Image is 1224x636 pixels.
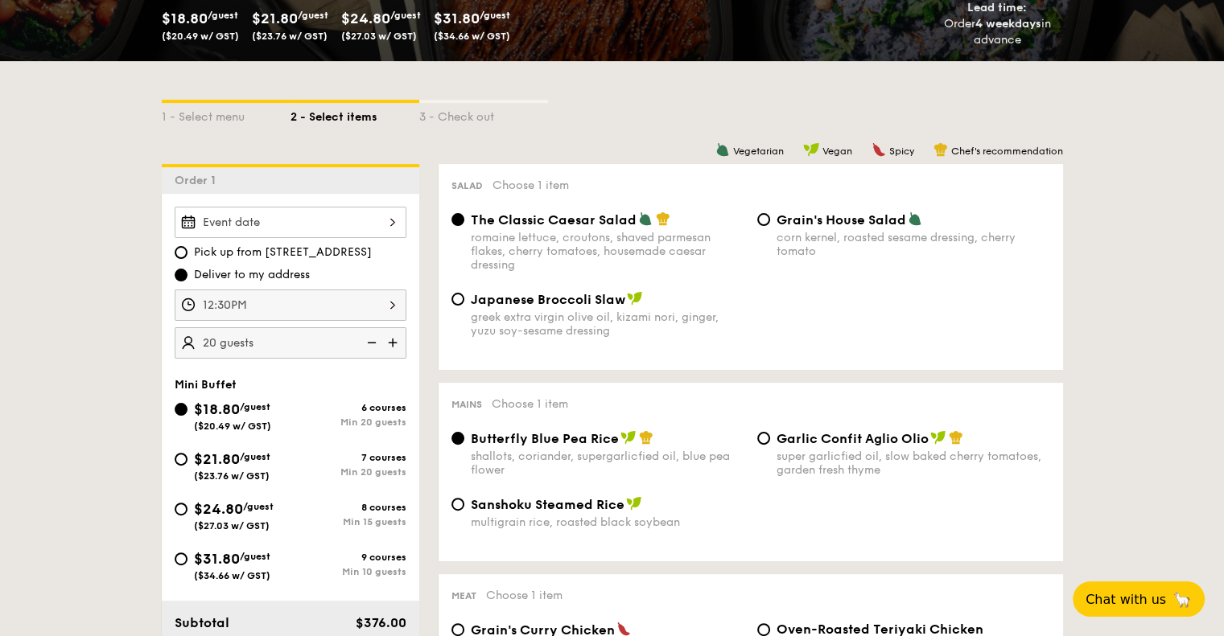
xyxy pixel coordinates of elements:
input: Pick up from [STREET_ADDRESS] [175,246,188,259]
input: $31.80/guest($34.66 w/ GST)9 coursesMin 10 guests [175,552,188,565]
span: ($27.03 w/ GST) [341,31,417,42]
div: 9 courses [291,552,406,563]
strong: 4 weekdays [975,17,1041,31]
span: Chat with us [1086,592,1166,607]
span: Subtotal [175,615,229,630]
span: Vegetarian [733,146,784,157]
span: $18.80 [162,10,208,27]
div: Min 15 guests [291,516,406,527]
input: Butterfly Blue Pea Riceshallots, coriander, supergarlicfied oil, blue pea flower [451,432,464,445]
span: ($20.49 w/ GST) [162,31,239,42]
img: icon-vegetarian.fe4039eb.svg [638,211,653,226]
img: icon-chef-hat.a58ddaea.svg [656,211,670,226]
input: Oven-Roasted Teriyaki Chickenhouse-blend teriyaki sauce, baby bok choy, king oyster and shiitake ... [757,623,770,636]
span: ($20.49 w/ GST) [194,421,271,432]
input: $18.80/guest($20.49 w/ GST)6 coursesMin 20 guests [175,403,188,416]
div: 1 - Select menu [162,103,291,125]
button: Chat with us🦙 [1073,581,1205,617]
div: shallots, coriander, supergarlicfied oil, blue pea flower [471,449,744,477]
img: icon-vegan.f8ff3823.svg [627,291,643,306]
div: 3 - Check out [419,103,548,125]
span: /guest [480,10,510,21]
span: $24.80 [194,500,243,518]
span: $31.80 [434,10,480,27]
span: Lead time: [967,1,1027,14]
input: Event time [175,289,406,321]
div: super garlicfied oil, slow baked cherry tomatoes, garden fresh thyme [777,449,1050,477]
img: icon-vegan.f8ff3823.svg [930,430,946,445]
span: Mains [451,399,482,410]
input: The Classic Caesar Saladromaine lettuce, croutons, shaved parmesan flakes, cherry tomatoes, house... [451,213,464,226]
img: icon-spicy.37a8142b.svg [616,622,631,636]
div: multigrain rice, roasted black soybean [471,515,744,529]
div: 8 courses [291,502,406,513]
input: Japanese Broccoli Slawgreek extra virgin olive oil, kizami nori, ginger, yuzu soy-sesame dressing [451,293,464,306]
div: corn kernel, roasted sesame dressing, cherry tomato [777,231,1050,258]
div: 6 courses [291,402,406,413]
input: Number of guests [175,327,406,359]
span: Garlic Confit Aglio Olio [777,431,929,446]
img: icon-vegan.f8ff3823.svg [620,430,637,445]
span: Pick up from [STREET_ADDRESS] [194,244,372,261]
input: $24.80/guest($27.03 w/ GST)8 coursesMin 15 guests [175,503,188,515]
span: Order 1 [175,174,222,187]
input: Event date [175,207,406,238]
img: icon-vegetarian.fe4039eb.svg [715,142,730,157]
div: Order in advance [925,16,1069,48]
div: romaine lettuce, croutons, shaved parmesan flakes, cherry tomatoes, housemade caesar dressing [471,231,744,272]
input: Grain's House Saladcorn kernel, roasted sesame dressing, cherry tomato [757,213,770,226]
img: icon-vegan.f8ff3823.svg [626,496,642,511]
span: /guest [240,451,270,462]
span: Butterfly Blue Pea Rice [471,431,619,446]
span: Vegan [822,146,852,157]
img: icon-spicy.37a8142b.svg [872,142,886,157]
div: greek extra virgin olive oil, kizami nori, ginger, yuzu soy-sesame dressing [471,310,744,338]
span: Choose 1 item [492,178,569,192]
input: $21.80/guest($23.76 w/ GST)7 coursesMin 20 guests [175,453,188,466]
img: icon-chef-hat.a58ddaea.svg [639,430,653,445]
span: $21.80 [252,10,298,27]
span: Grain's House Salad [777,212,906,228]
span: Mini Buffet [175,378,237,392]
input: Garlic Confit Aglio Oliosuper garlicfied oil, slow baked cherry tomatoes, garden fresh thyme [757,432,770,445]
div: 2 - Select items [291,103,419,125]
span: 🦙 [1172,590,1192,609]
input: Grain's Curry Chickennyonya curry, masala powder, lemongrass [451,623,464,636]
span: /guest [240,551,270,562]
div: Min 20 guests [291,466,406,478]
span: Choose 1 item [492,397,568,411]
span: ($34.66 w/ GST) [434,31,510,42]
span: Chef's recommendation [951,146,1063,157]
span: Japanese Broccoli Slaw [471,292,625,307]
span: $376.00 [355,615,406,630]
div: Min 10 guests [291,566,406,577]
span: ($23.76 w/ GST) [252,31,328,42]
span: Choose 1 item [486,589,563,602]
span: Meat [451,590,476,601]
img: icon-vegan.f8ff3823.svg [803,142,819,157]
img: icon-chef-hat.a58ddaea.svg [949,430,963,445]
span: ($23.76 w/ GST) [194,470,270,482]
span: $21.80 [194,450,240,468]
div: 7 courses [291,452,406,463]
span: /guest [298,10,328,21]
span: /guest [243,501,274,512]
img: icon-add.58712e84.svg [382,327,406,358]
span: /guest [240,401,270,412]
span: Sanshoku Steamed Rice [471,497,624,512]
span: Salad [451,180,483,191]
div: Min 20 guests [291,416,406,428]
span: Deliver to my address [194,267,310,283]
span: $31.80 [194,550,240,568]
span: /guest [390,10,421,21]
img: icon-reduce.1d2dbef1.svg [358,327,382,358]
span: /guest [208,10,238,21]
span: Spicy [889,146,914,157]
span: ($27.03 w/ GST) [194,520,270,531]
span: ($34.66 w/ GST) [194,570,270,581]
img: icon-chef-hat.a58ddaea.svg [933,142,948,157]
input: Deliver to my address [175,269,188,281]
span: $24.80 [341,10,390,27]
span: The Classic Caesar Salad [471,212,637,228]
img: icon-vegetarian.fe4039eb.svg [908,211,922,226]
